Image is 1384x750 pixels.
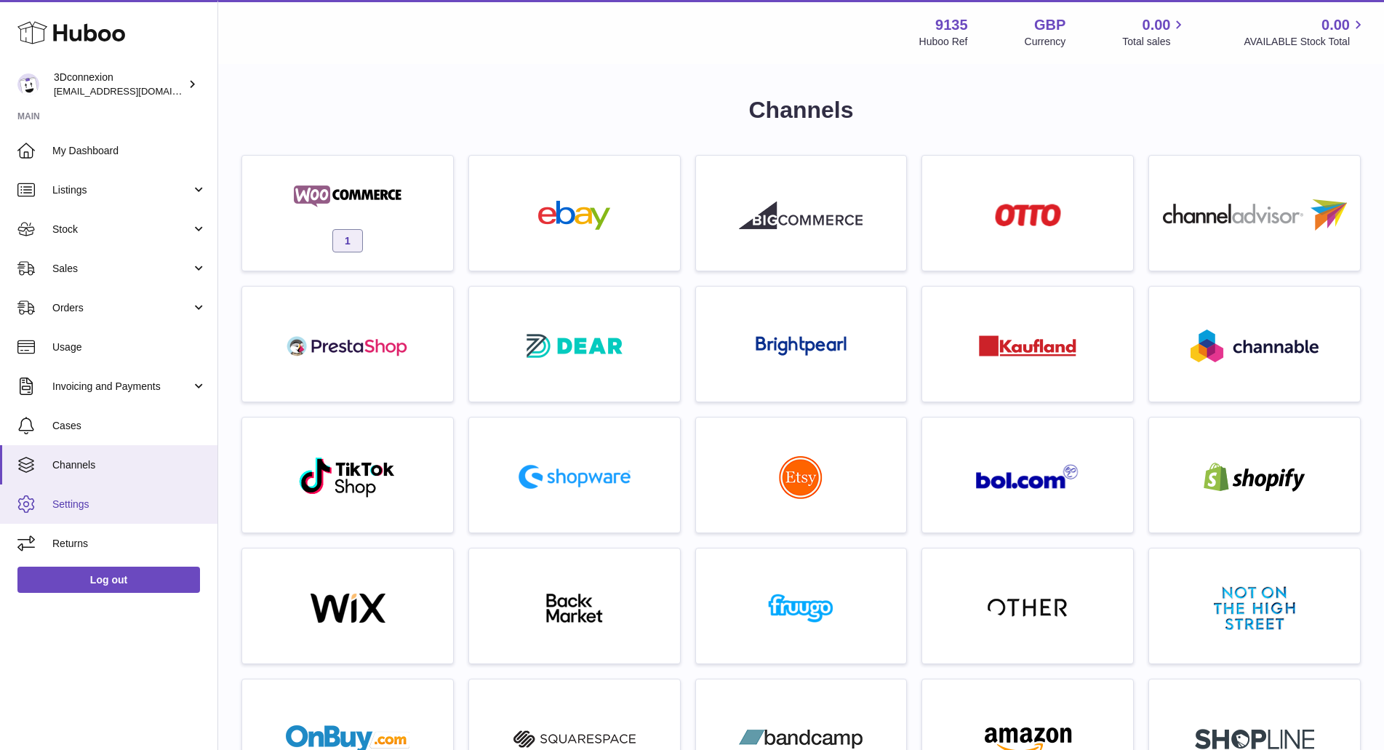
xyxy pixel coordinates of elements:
span: Settings [52,498,207,511]
img: roseta-channable [1191,330,1319,362]
img: roseta-tiktokshop [298,456,396,498]
img: roseta-shopline [1195,729,1314,749]
span: Sales [52,262,191,276]
img: woocommerce [286,182,409,211]
strong: 9135 [935,15,968,35]
span: Listings [52,183,191,197]
span: AVAILABLE Stock Total [1244,35,1367,49]
a: roseta-shopware [476,425,673,525]
a: other [929,556,1126,656]
img: backmarket [513,594,636,623]
a: roseta-brightpearl [703,294,900,394]
img: order_eu@3dconnexion.com [17,73,39,95]
img: roseta-shopware [513,459,636,495]
span: Total sales [1122,35,1187,49]
img: shopify [1193,463,1316,492]
a: roseta-etsy [703,425,900,525]
div: 3Dconnexion [54,71,185,98]
img: ebay [513,201,636,230]
span: Channels [52,458,207,472]
a: wix [249,556,446,656]
a: roseta-tiktokshop [249,425,446,525]
img: roseta-channel-advisor [1163,199,1347,231]
img: roseta-dear [522,330,627,362]
a: fruugo [703,556,900,656]
img: roseta-otto [995,204,1061,226]
img: notonthehighstreet [1214,586,1295,630]
a: shopify [1156,425,1353,525]
a: roseta-bol [929,425,1126,525]
a: roseta-channel-advisor [1156,163,1353,263]
a: roseta-channable [1156,294,1353,394]
img: roseta-kaufland [979,335,1076,356]
a: roseta-prestashop [249,294,446,394]
span: Returns [52,537,207,551]
a: backmarket [476,556,673,656]
a: 0.00 AVAILABLE Stock Total [1244,15,1367,49]
a: roseta-kaufland [929,294,1126,394]
a: ebay [476,163,673,263]
span: [EMAIL_ADDRESS][DOMAIN_NAME] [54,85,214,97]
a: roseta-dear [476,294,673,394]
img: wix [286,594,409,623]
a: roseta-bigcommerce [703,163,900,263]
a: roseta-otto [929,163,1126,263]
span: 1 [332,229,363,252]
a: woocommerce 1 [249,163,446,263]
span: Stock [52,223,191,236]
span: My Dashboard [52,144,207,158]
img: other [988,597,1068,619]
img: roseta-bigcommerce [739,201,863,230]
span: Invoicing and Payments [52,380,191,394]
span: 0.00 [1321,15,1350,35]
img: roseta-prestashop [286,332,409,361]
img: roseta-brightpearl [756,336,847,356]
a: 0.00 Total sales [1122,15,1187,49]
span: Usage [52,340,207,354]
img: roseta-etsy [779,455,823,499]
h1: Channels [241,95,1361,126]
span: Orders [52,301,191,315]
span: Cases [52,419,207,433]
div: Currency [1025,35,1066,49]
a: Log out [17,567,200,593]
strong: GBP [1034,15,1065,35]
div: Huboo Ref [919,35,968,49]
a: notonthehighstreet [1156,556,1353,656]
img: fruugo [739,594,863,623]
span: 0.00 [1143,15,1171,35]
img: roseta-bol [976,464,1079,490]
